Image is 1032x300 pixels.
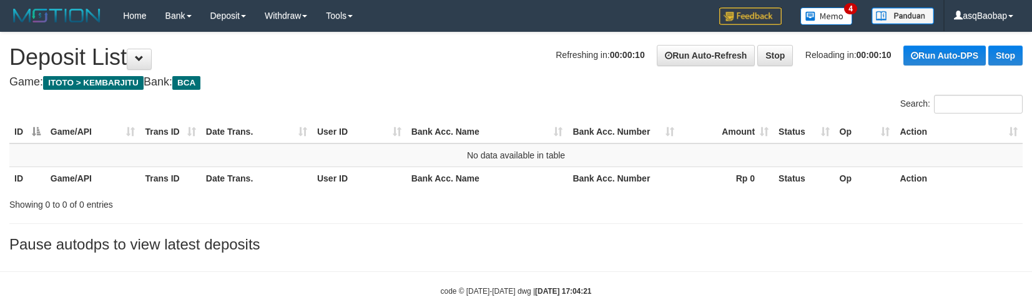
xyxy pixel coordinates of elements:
th: Date Trans.: activate to sort column ascending [201,120,312,143]
img: panduan.png [872,7,934,24]
span: BCA [172,76,200,90]
img: Button%20Memo.svg [800,7,853,25]
h3: Pause autodps to view latest deposits [9,236,1023,253]
th: Bank Acc. Name [406,167,568,190]
img: MOTION_logo.png [9,6,104,25]
th: Action: activate to sort column ascending [895,120,1023,143]
input: Search: [934,95,1023,114]
th: Op [835,167,895,190]
th: Bank Acc. Name: activate to sort column ascending [406,120,568,143]
th: ID [9,167,46,190]
th: Rp 0 [679,167,774,190]
th: Game/API: activate to sort column ascending [46,120,140,143]
a: Stop [988,46,1023,65]
span: Reloading in: [805,50,892,60]
strong: 00:00:10 [610,50,645,60]
h4: Game: Bank: [9,76,1023,89]
th: User ID: activate to sort column ascending [312,120,406,143]
label: Search: [900,95,1023,114]
a: Run Auto-Refresh [657,45,755,66]
th: Game/API [46,167,140,190]
th: Op: activate to sort column ascending [835,120,895,143]
th: Amount: activate to sort column ascending [679,120,774,143]
th: Bank Acc. Number [568,167,679,190]
th: Status [774,167,835,190]
img: Feedback.jpg [719,7,782,25]
th: Trans ID: activate to sort column ascending [140,120,200,143]
small: code © [DATE]-[DATE] dwg | [441,287,592,296]
th: User ID [312,167,406,190]
a: Run Auto-DPS [903,46,986,65]
th: Status: activate to sort column ascending [774,120,835,143]
th: Trans ID [140,167,200,190]
strong: 00:00:10 [857,50,892,60]
th: Date Trans. [201,167,312,190]
th: Action [895,167,1023,190]
span: ITOTO > KEMBARJITU [43,76,144,90]
div: Showing 0 to 0 of 0 entries [9,193,421,211]
th: ID: activate to sort column descending [9,120,46,143]
span: 4 [844,3,857,14]
strong: [DATE] 17:04:21 [535,287,591,296]
a: Stop [757,45,793,66]
span: Refreshing in: [556,50,644,60]
h1: Deposit List [9,45,1023,70]
td: No data available in table [9,143,1023,167]
th: Bank Acc. Number: activate to sort column ascending [568,120,679,143]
